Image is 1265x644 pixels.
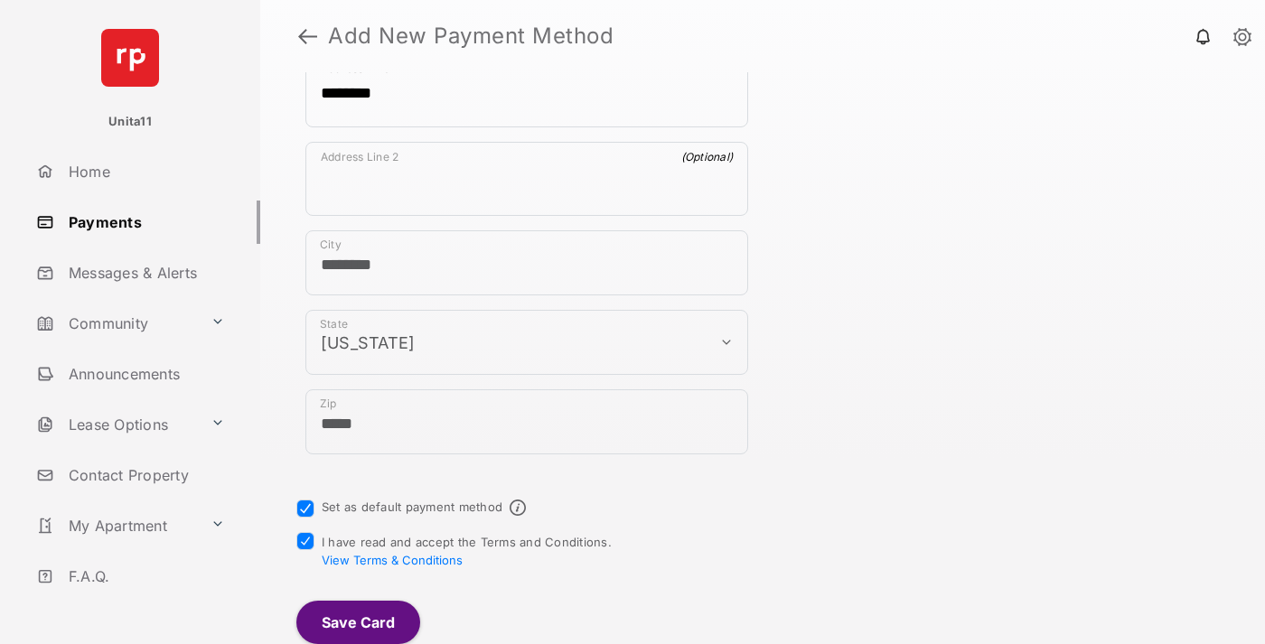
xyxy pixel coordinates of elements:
[108,113,152,131] p: Unita11
[322,499,502,514] label: Set as default payment method
[305,230,748,295] div: payment_method_screening[postal_addresses][locality]
[305,310,748,375] div: payment_method_screening[postal_addresses][administrativeArea]
[29,150,260,193] a: Home
[510,499,526,516] span: Default payment method info
[322,553,463,567] button: I have read and accept the Terms and Conditions.
[328,25,614,47] strong: Add New Payment Method
[29,504,203,547] a: My Apartment
[29,352,260,396] a: Announcements
[29,251,260,294] a: Messages & Alerts
[29,302,203,345] a: Community
[29,453,260,497] a: Contact Property
[101,29,159,87] img: svg+xml;base64,PHN2ZyB4bWxucz0iaHR0cDovL3d3dy53My5vcmcvMjAwMC9zdmciIHdpZHRoPSI2NCIgaGVpZ2h0PSI2NC...
[305,53,748,127] div: payment_method_screening[postal_addresses][addressLine1]
[305,389,748,454] div: payment_method_screening[postal_addresses][postalCode]
[29,201,260,244] a: Payments
[322,535,612,567] span: I have read and accept the Terms and Conditions.
[305,142,748,216] div: payment_method_screening[postal_addresses][addressLine2]
[29,403,203,446] a: Lease Options
[29,555,260,598] a: F.A.Q.
[296,601,420,644] button: Save Card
